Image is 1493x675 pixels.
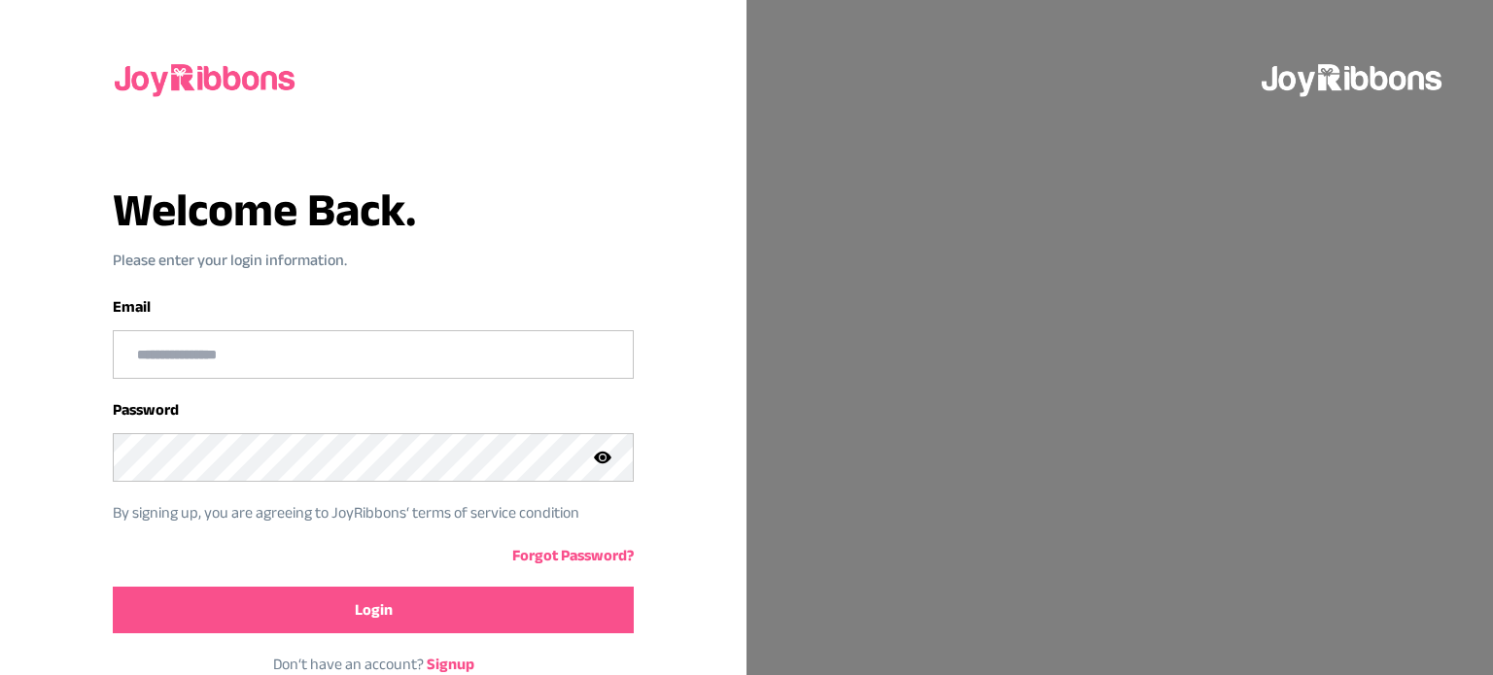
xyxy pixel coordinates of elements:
[113,186,634,233] h3: Welcome Back.
[113,501,605,524] p: By signing up, you are agreeing to JoyRibbons‘ terms of service condition
[427,656,474,672] a: Signup
[113,249,634,272] p: Please enter your login information.
[355,598,393,622] span: Login
[113,47,299,109] img: joyribbons
[1260,47,1446,109] img: joyribbons
[113,587,634,633] button: Login
[113,401,179,418] label: Password
[512,547,634,563] a: Forgot Password?
[113,298,151,315] label: Email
